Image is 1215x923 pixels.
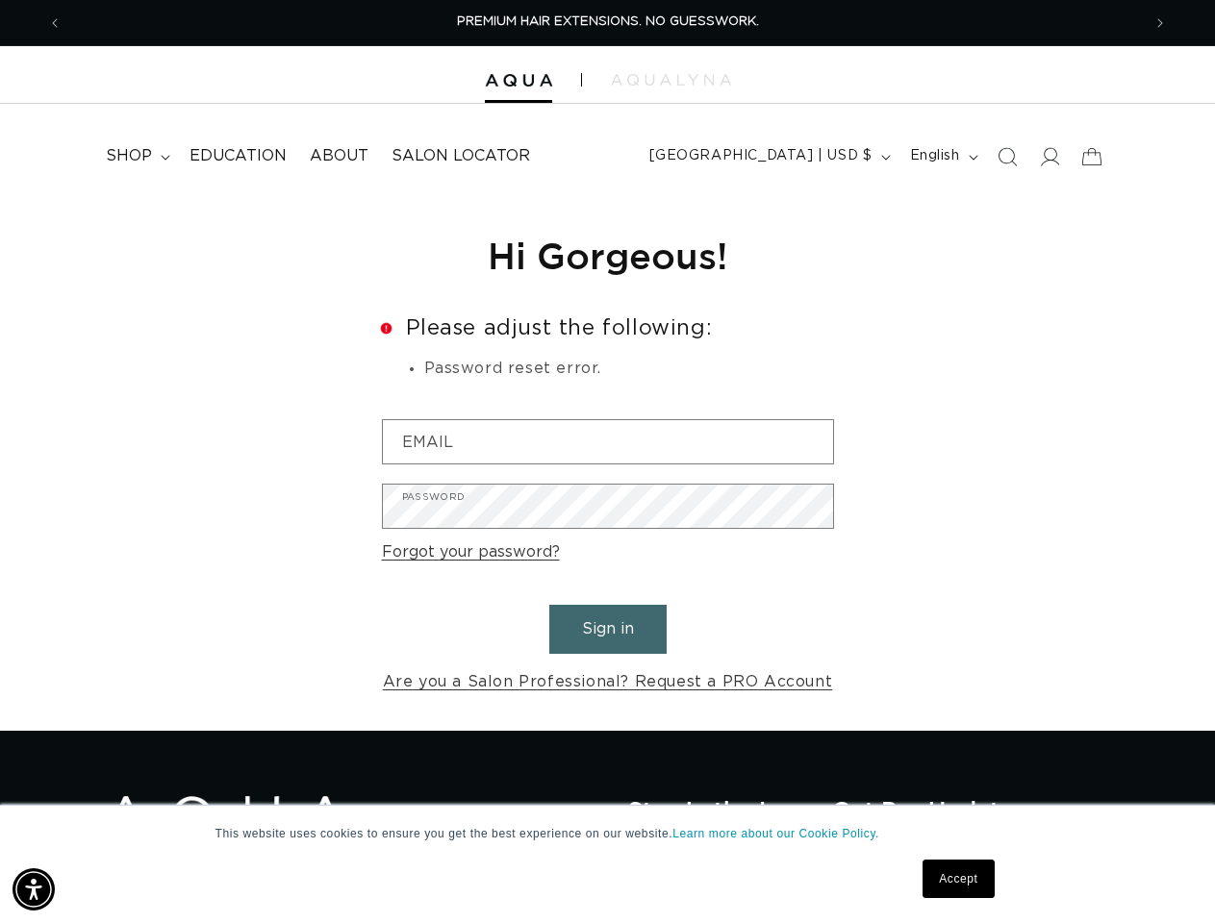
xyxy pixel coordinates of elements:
button: Sign in [549,605,667,654]
button: English [899,138,986,175]
img: Aqua Hair Extensions [106,796,346,855]
span: [GEOGRAPHIC_DATA] | USD $ [649,146,873,166]
h2: Please adjust the following: [382,317,834,338]
a: Learn more about our Cookie Policy. [672,827,879,840]
input: Email [383,420,833,463]
span: Salon Locator [392,146,530,166]
a: Education [178,135,298,178]
img: Aqua Hair Extensions [485,74,552,87]
a: Accept [923,860,994,898]
div: Accessibility Menu [13,868,55,911]
span: shop [106,146,152,166]
a: Are you a Salon Professional? Request a PRO Account [383,668,833,696]
span: English [910,146,960,166]
summary: shop [94,135,178,178]
h1: Hi Gorgeous! [382,232,834,279]
button: [GEOGRAPHIC_DATA] | USD $ [638,138,899,175]
span: About [310,146,368,166]
li: Password reset error. [424,357,834,382]
h2: Stay in the Loop, Get Pro Updates [628,796,1109,823]
span: PREMIUM HAIR EXTENSIONS. NO GUESSWORK. [457,15,759,28]
a: Forgot your password? [382,538,560,566]
img: aqualyna.com [611,74,731,86]
iframe: Chat Widget [1119,831,1215,923]
button: Next announcement [1139,5,1181,41]
summary: Search [986,136,1028,178]
a: About [298,135,380,178]
button: Previous announcement [34,5,76,41]
span: Education [190,146,287,166]
a: Salon Locator [380,135,542,178]
p: This website uses cookies to ensure you get the best experience on our website. [215,825,1000,842]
